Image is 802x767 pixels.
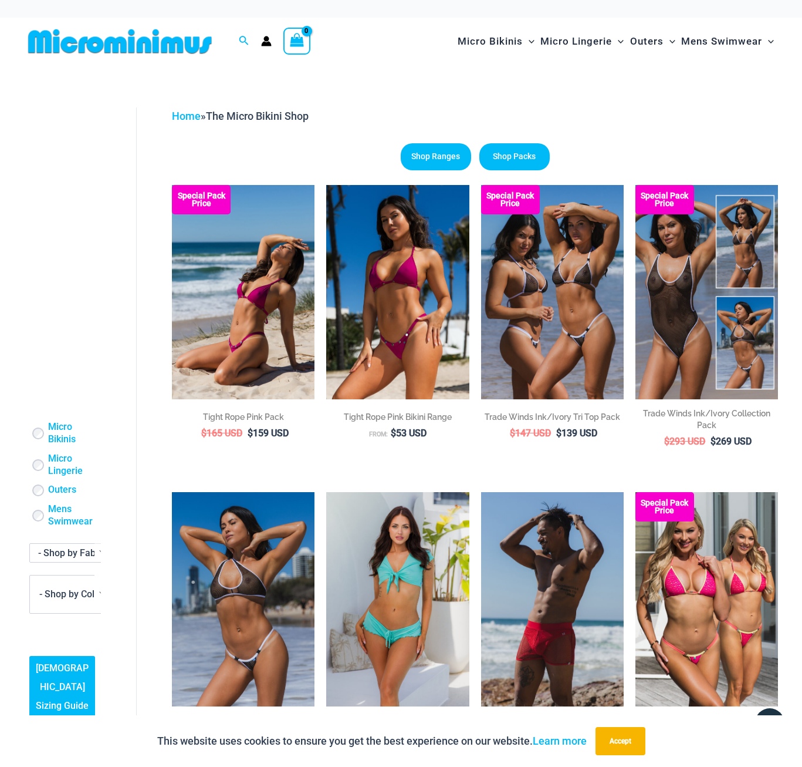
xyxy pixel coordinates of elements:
a: Learn more [533,735,587,747]
span: - Shop by Color [39,588,103,600]
span: - Shop by Fabric [29,543,111,563]
a: Tight Rope Pink 319 Top 4228 Thong 05Tight Rope Pink 319 Top 4228 Thong 06Tight Rope Pink 319 Top... [326,185,469,399]
span: Outers [630,26,664,56]
a: Tradewinds Ink and Ivory 384 Halter 453 Micro 02Tradewinds Ink and Ivory 384 Halter 453 Micro 01T... [172,492,314,707]
img: MM SHOP LOGO FLAT [23,28,216,55]
a: OutersMenu ToggleMenu Toggle [627,23,678,59]
h2: Trade Winds Ink/Ivory Collection Pack [635,408,778,431]
a: Account icon link [261,36,272,46]
a: Shop Packs [479,143,550,170]
b: Special Pack Price [172,192,231,207]
b: Special Pack Price [635,192,694,207]
span: $ [710,436,716,447]
a: Tri Top Pack F Tri Top Pack BTri Top Pack B [635,492,778,707]
p: This website uses cookies to ensure you get the best experience on our website. [157,732,587,750]
a: Shop Ranges [401,143,471,170]
span: Micro Lingerie [540,26,612,56]
a: Trade Winds Ink/Ivory Collection Pack [635,408,778,435]
a: Micro LingerieMenu ToggleMenu Toggle [537,23,627,59]
nav: Site Navigation [453,22,779,61]
a: Micro BikinisMenu ToggleMenu Toggle [455,23,537,59]
img: Tradewinds Ink and Ivory 384 Halter 453 Micro 02 [172,492,314,707]
b: Special Pack Price [635,499,694,514]
span: - Shop by Fabric [38,547,106,559]
span: Micro Bikinis [458,26,523,56]
a: Tight Rope Pink Pack [172,411,314,427]
a: Micro Bikinis [48,421,93,446]
a: Micro Lingerie [48,453,93,477]
h2: Trade Winds Ink/Ivory Tri Top Pack [481,411,624,423]
a: Top Bum Pack Top Bum Pack bTop Bum Pack b [481,185,624,399]
bdi: 165 USD [201,428,242,439]
bdi: 293 USD [664,436,705,447]
iframe: TrustedSite Certified [29,98,135,333]
h2: Tight Rope Pink Pack [172,411,314,423]
h2: Tight Rope Pink Bikini Range [326,411,469,423]
span: $ [556,428,561,439]
img: Aruba Red 008 Zip Trunk 02v2 [481,492,624,707]
a: Mens SwimwearMenu ToggleMenu Toggle [678,23,777,59]
bdi: 53 USD [391,428,427,439]
a: View Shopping Cart, empty [283,28,310,55]
img: Top Bum Pack [481,185,624,399]
span: Menu Toggle [523,26,534,56]
img: Tri Top Pack F [635,492,778,707]
span: » [172,110,309,122]
span: - Shop by Fabric [30,544,111,562]
a: Tight Rope Pink 319 Top 4228 Thong 08 Tight Rope Pink 319 Top 4228 Thong 10Tight Rope Pink 319 To... [172,185,314,399]
b: Special Pack Price [481,192,540,207]
span: Mens Swimwear [681,26,762,56]
span: - Shop by Color [30,576,111,613]
img: Bahama Breeze Mint 9116 Crop Top 5119 Shorts 01v2 [326,492,469,707]
button: Accept [595,727,645,755]
span: $ [664,436,669,447]
a: Bahama Breeze Mint 9116 Crop Top 5119 Shorts 01v2Bahama Breeze Mint 9116 Crop Top 5119 Shorts 04v... [326,492,469,707]
span: - Shop by Color [29,575,111,614]
span: The Micro Bikini Shop [206,110,309,122]
img: Collection Pack [635,185,778,399]
a: Tight Rope Pink Bikini Range [326,411,469,427]
span: $ [391,428,396,439]
span: Menu Toggle [612,26,624,56]
span: From: [369,430,388,438]
bdi: 159 USD [248,428,289,439]
a: Search icon link [239,34,249,49]
img: Tight Rope Pink 319 Top 4228 Thong 05 [326,185,469,399]
a: Collection Pack Collection Pack b (1)Collection Pack b (1) [635,185,778,399]
a: Mens Swimwear [48,503,93,528]
span: Menu Toggle [762,26,774,56]
a: Home [172,110,201,122]
span: $ [201,428,207,439]
span: $ [510,428,515,439]
bdi: 139 USD [556,428,597,439]
bdi: 147 USD [510,428,551,439]
span: Menu Toggle [664,26,675,56]
a: Aruba Red 008 Zip Trunk 02v2Aruba Red 008 Zip Trunk 03Aruba Red 008 Zip Trunk 03 [481,492,624,707]
a: [DEMOGRAPHIC_DATA] Sizing Guide [29,656,95,718]
img: Tight Rope Pink 319 Top 4228 Thong 08 [172,185,314,399]
bdi: 269 USD [710,436,752,447]
a: Outers [48,484,76,496]
a: Trade Winds Ink/Ivory Tri Top Pack [481,411,624,427]
span: $ [248,428,253,439]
